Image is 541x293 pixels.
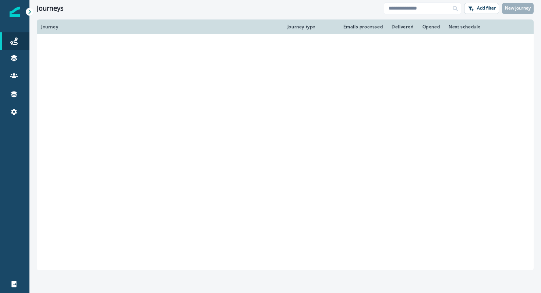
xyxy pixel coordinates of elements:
[41,24,279,30] div: Journey
[287,24,332,30] div: Journey type
[10,7,20,17] img: Inflection
[502,3,534,14] button: New journey
[37,4,64,12] h1: Journeys
[392,24,413,30] div: Delivered
[505,6,531,11] p: New journey
[464,3,499,14] button: Add filter
[341,24,383,30] div: Emails processed
[477,6,496,11] p: Add filter
[422,24,440,30] div: Opened
[449,24,511,30] div: Next schedule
